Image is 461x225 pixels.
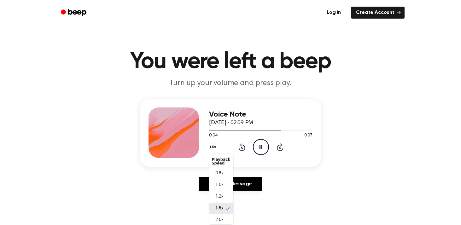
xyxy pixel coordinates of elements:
span: 1.0x [215,182,223,188]
div: Playback Speed [209,155,233,168]
span: 2.0x [215,217,223,223]
span: 1.2x [215,193,223,200]
div: 1.5x [209,154,233,224]
span: 1.5x [215,205,223,212]
button: 1.5x [209,142,218,153]
span: 0.8x [215,170,223,177]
